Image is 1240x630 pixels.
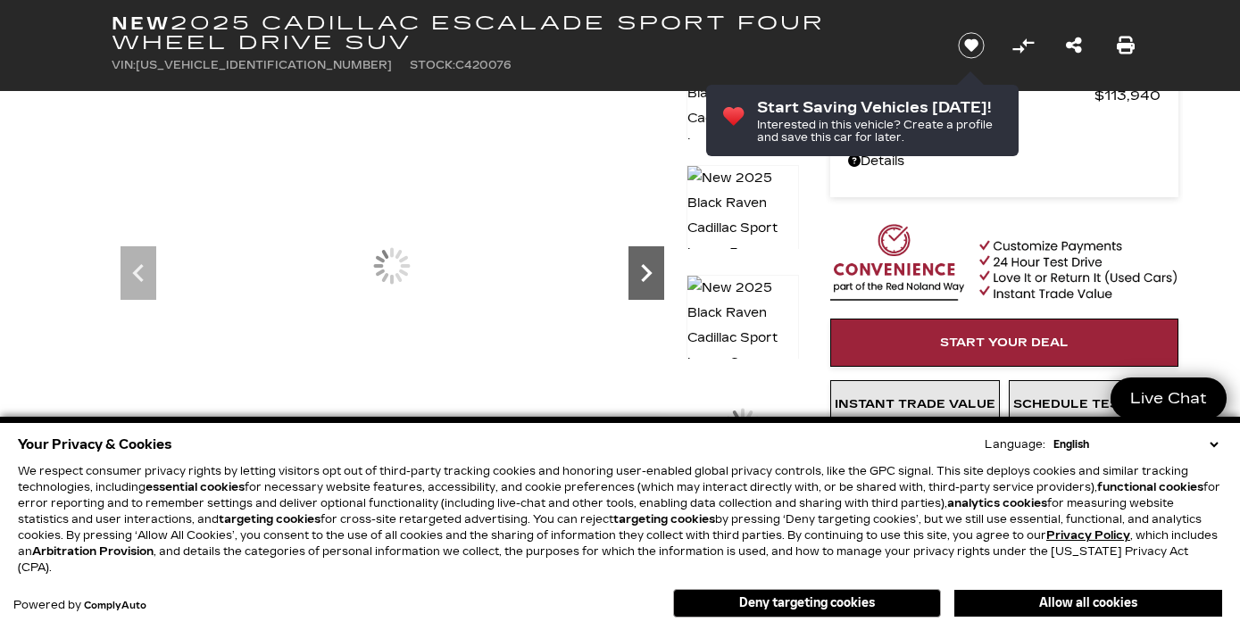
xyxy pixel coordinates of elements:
span: Live Chat [1121,388,1216,409]
img: New 2025 Black Raven Cadillac Sport image 5 [687,165,799,267]
button: Compare Vehicle [1010,32,1036,59]
div: Powered by [13,600,146,611]
span: Stock: [410,59,455,71]
a: MSRP $113,940 [848,83,1161,108]
span: Instant Trade Value [835,397,995,411]
span: MSRP [848,83,1094,108]
strong: Arbitration Provision [32,545,154,558]
a: ComplyAuto [84,601,146,611]
span: $113,940 [1094,83,1161,108]
span: Your Privacy & Cookies [18,432,172,457]
button: Allow all cookies [954,590,1222,617]
h1: 2025 Cadillac Escalade Sport Four Wheel Drive SUV [112,13,928,53]
p: We respect consumer privacy rights by letting visitors opt out of third-party tracking cookies an... [18,463,1222,576]
strong: New [112,12,171,34]
a: Print this New 2025 Cadillac Escalade Sport Four Wheel Drive SUV [1117,33,1135,58]
div: Next [628,246,664,300]
select: Language Select [1049,436,1222,452]
img: New 2025 Black Raven Cadillac Sport image 4 [687,55,799,157]
a: Share this New 2025 Cadillac Escalade Sport Four Wheel Drive SUV [1066,33,1082,58]
span: C420076 [455,59,512,71]
strong: essential cookies [146,481,245,493]
a: Details [848,149,1161,174]
a: Instant Trade Value [830,380,1000,428]
strong: targeting cookies [613,513,715,526]
img: New 2025 Black Raven Cadillac Sport image 6 [687,275,799,377]
button: Deny targeting cookies [673,589,941,618]
strong: functional cookies [1097,481,1203,493]
a: Start Your Deal [830,319,1178,367]
span: Schedule Test Drive [1013,397,1173,411]
a: Privacy Policy [1046,529,1130,542]
div: Language: [985,439,1045,450]
strong: analytics cookies [947,497,1047,510]
span: VIN: [112,59,136,71]
a: Live Chat [1111,377,1227,419]
a: Schedule Test Drive [1009,380,1178,428]
button: Save vehicle [952,31,991,60]
span: [US_VEHICLE_IDENTIFICATION_NUMBER] [136,59,392,71]
span: Start Your Deal [940,336,1069,350]
strong: targeting cookies [219,513,320,526]
div: Previous [121,246,156,300]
